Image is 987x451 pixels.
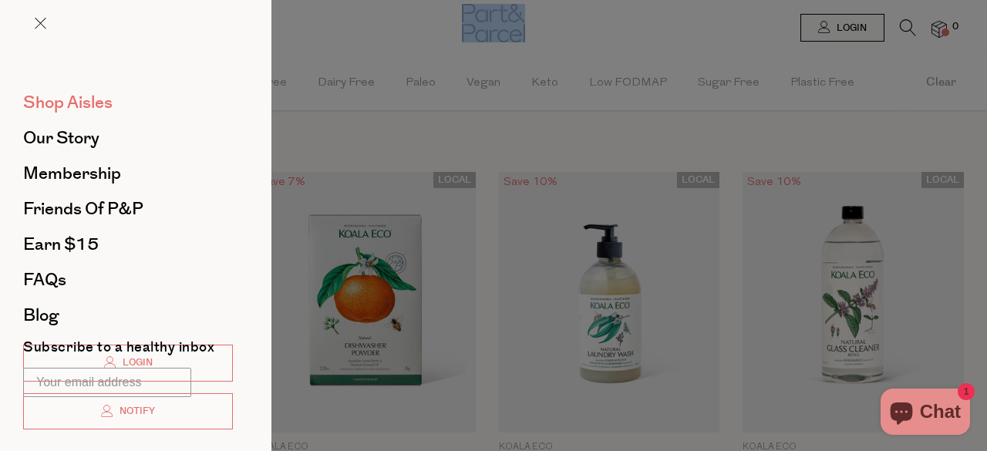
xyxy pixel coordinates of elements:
inbox-online-store-chat: Shopify online store chat [876,389,975,439]
span: Our Story [23,126,99,150]
span: Friends of P&P [23,197,143,221]
a: Blog [23,307,233,324]
span: Membership [23,161,121,186]
span: Earn $15 [23,232,99,257]
span: Blog [23,303,59,328]
a: FAQs [23,271,233,288]
a: Our Story [23,130,233,146]
a: Earn $15 [23,236,233,253]
input: Your email address [23,368,191,397]
a: Membership [23,165,233,182]
span: Shop Aisles [23,90,113,115]
a: Friends of P&P [23,200,233,217]
label: Subscribe to a healthy inbox [23,341,214,360]
a: Shop Aisles [23,94,233,111]
span: FAQs [23,268,66,292]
